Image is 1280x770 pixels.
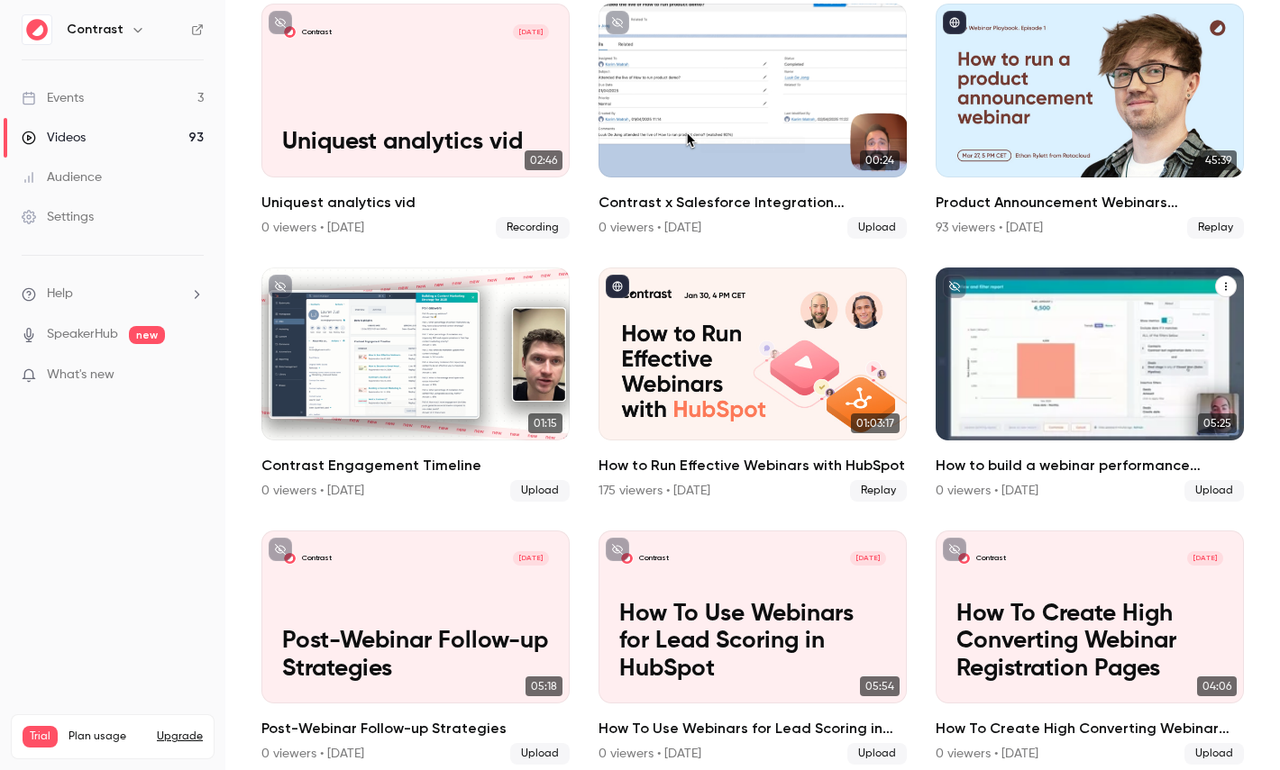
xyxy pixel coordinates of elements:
[261,267,570,502] a: 01:15Contrast Engagement Timeline0 viewers • [DATE]Upload
[67,21,123,39] h6: Contrast
[943,538,966,561] button: unpublished
[599,455,907,476] h2: How to Run Effective Webinars with HubSpot
[261,718,570,739] h2: Post-Webinar Follow-up Strategies
[1184,743,1244,765] span: Upload
[936,482,1038,500] div: 0 viewers • [DATE]
[847,743,907,765] span: Upload
[639,553,669,564] p: Contrast
[936,219,1043,237] div: 93 viewers • [DATE]
[936,4,1244,238] li: Product Announcement Webinars Reinvented
[528,413,562,433] span: 01:15
[599,530,907,765] li: How To Use Webinars for Lead Scoring in HubSpot
[510,480,570,502] span: Upload
[860,150,900,170] span: 00:24
[269,538,292,561] button: unpublished
[261,482,364,500] div: 0 viewers • [DATE]
[599,530,907,765] a: How To Use Webinars for Lead Scoring in HubSpotContrast[DATE]How To Use Webinars for Lead Scoring...
[261,4,570,238] a: Uniquest analytics vidContrast[DATE]Uniquest analytics vid02:46Uniquest analytics vid0 viewers • ...
[47,366,114,385] span: What's new
[936,530,1244,765] li: How To Create High Converting Webinar Registration Pages
[1184,480,1244,502] span: Upload
[606,275,629,298] button: published
[23,726,58,747] span: Trial
[22,168,102,186] div: Audience
[22,89,84,107] div: Events
[269,275,292,298] button: unpublished
[261,745,364,763] div: 0 viewers • [DATE]
[1187,551,1224,566] span: [DATE]
[1187,217,1244,239] span: Replay
[1198,413,1237,433] span: 05:25
[599,745,701,763] div: 0 viewers • [DATE]
[513,24,550,40] span: [DATE]
[619,601,887,684] p: How To Use Webinars for Lead Scoring in HubSpot
[599,4,907,238] li: Contrast x Salesforce Integration Announcement
[302,553,332,564] p: Contrast
[261,192,570,213] h2: Uniquest analytics vid
[69,729,146,744] span: Plan usage
[129,326,165,344] span: new
[513,551,550,566] span: [DATE]
[22,285,204,303] li: help-dropdown-opener
[1197,676,1237,696] span: 04:06
[261,530,570,765] a: Post-Webinar Follow-up StrategiesContrast[DATE]Post-Webinar Follow-up Strategies05:18Post-Webinar...
[599,267,907,502] a: 01:03:17How to Run Effective Webinars with HubSpot175 viewers • [DATE]Replay
[269,11,292,34] button: unpublished
[936,192,1244,213] h2: Product Announcement Webinars Reinvented
[510,743,570,765] span: Upload
[282,628,550,683] p: Post-Webinar Follow-up Strategies
[606,538,629,561] button: unpublished
[956,601,1224,684] p: How To Create High Converting Webinar Registration Pages
[599,482,710,500] div: 175 viewers • [DATE]
[22,208,94,226] div: Settings
[282,129,550,157] p: Uniquest analytics vid
[943,275,966,298] button: unpublished
[302,27,332,38] p: Contrast
[606,11,629,34] button: unpublished
[599,718,907,739] h2: How To Use Webinars for Lead Scoring in HubSpot
[22,129,86,147] div: Videos
[936,267,1244,502] li: How to build a webinar performance dashboard in HubSpot
[936,267,1244,502] a: 05:25How to build a webinar performance dashboard in HubSpot0 viewers • [DATE]Upload
[47,285,73,303] span: Help
[526,676,562,696] span: 05:18
[599,4,907,238] a: 00:24Contrast x Salesforce Integration Announcement0 viewers • [DATE]Upload
[23,15,51,44] img: Contrast
[943,11,966,34] button: published
[599,267,907,502] li: How to Run Effective Webinars with HubSpot
[850,551,887,566] span: [DATE]
[850,480,907,502] span: Replay
[47,325,118,344] a: SpeakerHub
[851,413,900,433] span: 01:03:17
[261,4,570,238] li: Uniquest analytics vid
[261,530,570,765] li: Post-Webinar Follow-up Strategies
[599,219,701,237] div: 0 viewers • [DATE]
[261,455,570,476] h2: Contrast Engagement Timeline
[976,553,1006,564] p: Contrast
[157,729,203,744] button: Upgrade
[1200,150,1237,170] span: 45:39
[936,455,1244,476] h2: How to build a webinar performance dashboard in HubSpot
[496,217,570,239] span: Recording
[936,718,1244,739] h2: How To Create High Converting Webinar Registration Pages
[847,217,907,239] span: Upload
[525,150,562,170] span: 02:46
[860,676,900,696] span: 05:54
[936,745,1038,763] div: 0 viewers • [DATE]
[936,4,1244,238] a: 45:39Product Announcement Webinars Reinvented93 viewers • [DATE]Replay
[261,219,364,237] div: 0 viewers • [DATE]
[599,192,907,213] h2: Contrast x Salesforce Integration Announcement
[261,267,570,502] li: Contrast Engagement Timeline
[936,530,1244,765] a: How To Create High Converting Webinar Registration PagesContrast[DATE]How To Create High Converti...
